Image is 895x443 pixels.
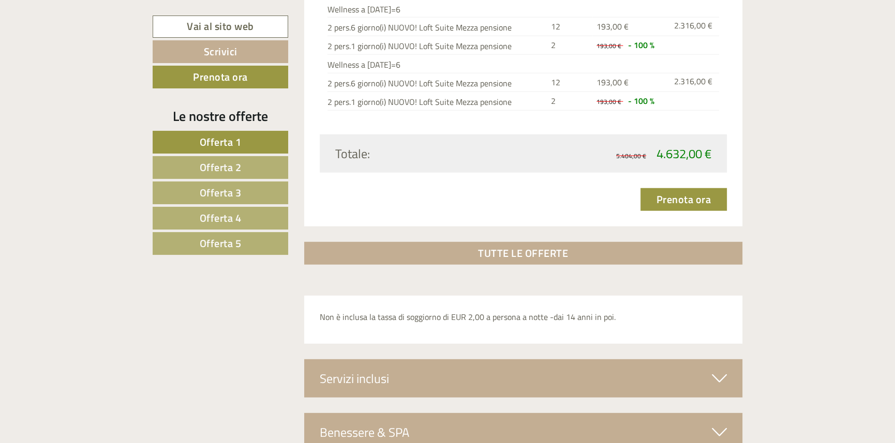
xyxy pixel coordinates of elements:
[153,66,288,88] a: Prenota ora
[596,41,621,51] span: 193,00 €
[669,18,719,36] td: 2.316,00 €
[200,134,242,150] span: Offerta 1
[640,188,727,211] a: Prenota ora
[596,20,629,33] span: 193,00 €
[153,40,288,63] a: Scrivici
[200,210,242,226] span: Offerta 4
[327,91,547,110] td: 2 pers.1 giorno(i) NUOVO! Loft Suite Mezza pensione
[153,106,288,126] div: Le nostre offerte
[596,76,629,88] span: 193,00 €
[628,95,654,107] span: - 100 %
[304,359,743,398] div: Servizi inclusi
[200,159,242,175] span: Offerta 2
[153,16,288,38] a: Vai al sito web
[327,73,547,91] td: 2 pers.6 giorno(i) NUOVO! Loft Suite Mezza pensione
[596,97,621,106] span: 193,00 €
[657,144,711,163] span: 4.632,00 €
[628,39,654,51] span: - 100 %
[327,55,547,73] td: Wellness a [DATE]=6
[327,145,524,162] div: Totale:
[200,185,242,201] span: Offerta 3
[304,242,743,265] a: TUTTE LE OFFERTE
[320,311,727,323] p: Non è inclusa la tassa di soggiorno di EUR 2,00 a persona a notte -dai 14 anni in poi.
[547,91,593,110] td: 2
[547,36,593,55] td: 2
[669,73,719,91] td: 2.316,00 €
[327,36,547,55] td: 2 pers.1 giorno(i) NUOVO! Loft Suite Mezza pensione
[616,151,646,161] span: 5.404,00 €
[547,73,593,91] td: 12
[547,18,593,36] td: 12
[200,235,242,251] span: Offerta 5
[327,18,547,36] td: 2 pers.6 giorno(i) NUOVO! Loft Suite Mezza pensione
